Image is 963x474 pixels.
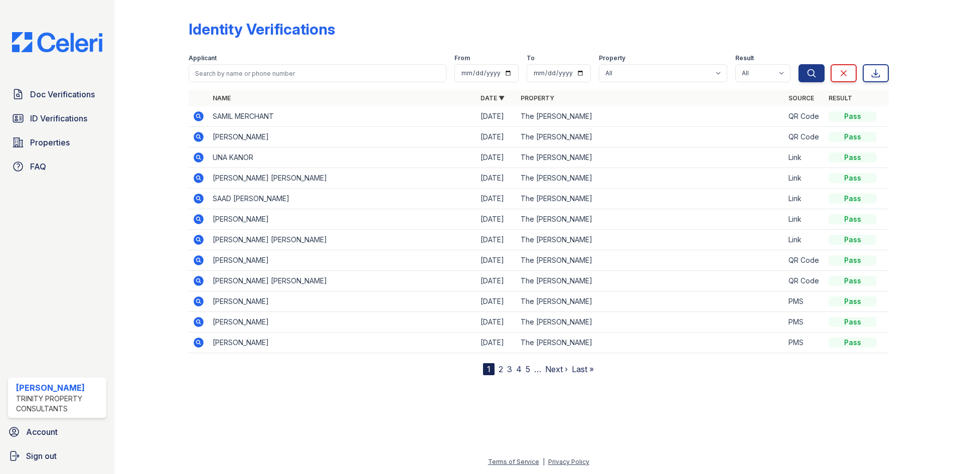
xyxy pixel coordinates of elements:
a: 5 [526,364,530,374]
span: FAQ [30,161,46,173]
td: PMS [784,333,825,353]
td: SAMIL MERCHANT [209,106,476,127]
td: [DATE] [476,291,517,312]
div: Trinity Property Consultants [16,394,102,414]
td: The [PERSON_NAME] [517,189,784,209]
td: [PERSON_NAME] [PERSON_NAME] [209,168,476,189]
label: Property [599,54,625,62]
a: Last » [572,364,594,374]
td: The [PERSON_NAME] [517,250,784,271]
td: The [PERSON_NAME] [517,147,784,168]
td: The [PERSON_NAME] [517,168,784,189]
div: Pass [829,255,877,265]
td: PMS [784,291,825,312]
span: … [534,363,541,375]
td: The [PERSON_NAME] [517,127,784,147]
div: Pass [829,132,877,142]
a: Result [829,94,852,102]
td: [PERSON_NAME] [PERSON_NAME] [209,271,476,291]
td: PMS [784,312,825,333]
td: The [PERSON_NAME] [517,271,784,291]
td: Link [784,168,825,189]
td: [PERSON_NAME] [209,209,476,230]
a: ID Verifications [8,108,106,128]
div: Pass [829,338,877,348]
td: [DATE] [476,271,517,291]
td: The [PERSON_NAME] [517,333,784,353]
td: [DATE] [476,312,517,333]
a: Source [788,94,814,102]
a: Terms of Service [488,458,539,465]
a: Doc Verifications [8,84,106,104]
td: The [PERSON_NAME] [517,291,784,312]
a: 3 [507,364,512,374]
td: QR Code [784,127,825,147]
img: CE_Logo_Blue-a8612792a0a2168367f1c8372b55b34899dd931a85d93a1a3d3e32e68fde9ad4.png [4,32,110,52]
td: Link [784,147,825,168]
a: Name [213,94,231,102]
label: From [454,54,470,62]
span: Sign out [26,450,57,462]
td: [PERSON_NAME] [209,291,476,312]
td: [DATE] [476,209,517,230]
label: To [527,54,535,62]
div: Identity Verifications [189,20,335,38]
td: [DATE] [476,127,517,147]
span: Properties [30,136,70,148]
td: The [PERSON_NAME] [517,106,784,127]
a: Privacy Policy [548,458,589,465]
div: Pass [829,214,877,224]
div: Pass [829,173,877,183]
label: Result [735,54,754,62]
div: Pass [829,276,877,286]
td: The [PERSON_NAME] [517,209,784,230]
div: [PERSON_NAME] [16,382,102,394]
td: [PERSON_NAME] [209,250,476,271]
td: QR Code [784,271,825,291]
div: Pass [829,194,877,204]
td: [DATE] [476,189,517,209]
td: [DATE] [476,106,517,127]
div: Pass [829,296,877,306]
td: [PERSON_NAME] [209,127,476,147]
td: [DATE] [476,147,517,168]
span: Account [26,426,58,438]
td: Link [784,189,825,209]
a: Properties [8,132,106,152]
div: Pass [829,317,877,327]
span: ID Verifications [30,112,87,124]
a: 2 [499,364,503,374]
div: | [543,458,545,465]
a: 4 [516,364,522,374]
td: SAAD [PERSON_NAME] [209,189,476,209]
a: Account [4,422,110,442]
a: Date ▼ [480,94,505,102]
div: Pass [829,235,877,245]
td: The [PERSON_NAME] [517,312,784,333]
td: [DATE] [476,250,517,271]
td: UNA KANOR [209,147,476,168]
a: Property [521,94,554,102]
td: [PERSON_NAME] [PERSON_NAME] [209,230,476,250]
label: Applicant [189,54,217,62]
td: QR Code [784,106,825,127]
div: Pass [829,111,877,121]
td: [PERSON_NAME] [209,312,476,333]
a: Sign out [4,446,110,466]
td: [DATE] [476,230,517,250]
div: Pass [829,152,877,163]
td: The [PERSON_NAME] [517,230,784,250]
td: [DATE] [476,168,517,189]
td: [DATE] [476,333,517,353]
td: Link [784,209,825,230]
a: FAQ [8,156,106,177]
span: Doc Verifications [30,88,95,100]
div: 1 [483,363,495,375]
td: QR Code [784,250,825,271]
td: [PERSON_NAME] [209,333,476,353]
td: Link [784,230,825,250]
a: Next › [545,364,568,374]
input: Search by name or phone number [189,64,446,82]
